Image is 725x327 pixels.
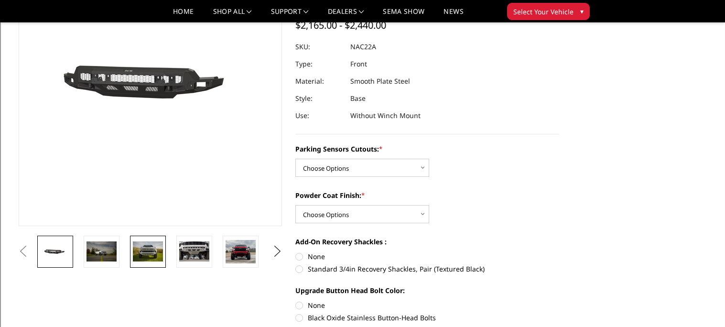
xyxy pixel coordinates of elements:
[271,8,309,22] a: Support
[580,6,584,16] span: ▾
[4,55,721,64] div: Rename
[16,244,31,259] button: Previous
[173,8,194,22] a: Home
[4,21,721,30] div: Move To ...
[4,12,721,21] div: Sort New > Old
[383,8,424,22] a: SEMA Show
[4,64,721,73] div: Move To ...
[4,38,721,47] div: Options
[213,8,252,22] a: shop all
[270,244,284,259] button: Next
[4,4,721,12] div: Sort A > Z
[4,47,721,55] div: Sign out
[444,8,463,22] a: News
[4,30,721,38] div: Delete
[328,8,364,22] a: Dealers
[507,3,590,20] button: Select Your Vehicle
[513,7,574,17] span: Select Your Vehicle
